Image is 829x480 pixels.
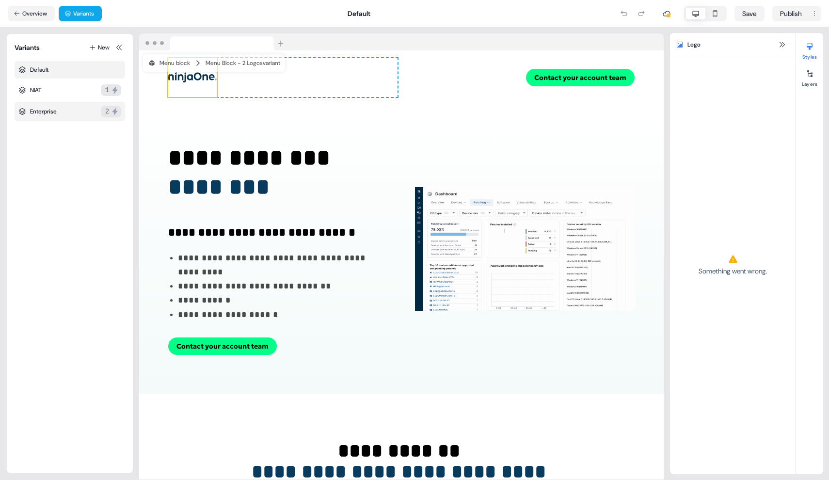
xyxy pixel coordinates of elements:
[8,6,55,21] button: Overview
[15,80,125,100] div: NIAT1
[699,266,767,276] div: Something went wrong.
[348,9,370,18] div: Default
[105,107,109,116] div: 2
[15,43,40,52] div: Variants
[30,65,48,75] div: Default
[168,337,388,355] div: Contact your account team
[772,6,808,21] button: Publish
[101,84,121,96] button: 1
[59,6,102,21] button: Variants
[148,58,190,68] div: Menu block
[206,58,280,68] div: Menu Block - 2 Logos variant
[168,337,277,355] button: Contact your account team
[415,144,635,355] img: Image
[687,40,701,49] span: Logo
[101,106,121,117] button: 2
[526,69,635,86] button: Contact your account team
[139,33,288,51] img: Browser topbar
[30,107,57,116] div: Enterprise
[30,85,41,95] div: NIAT
[105,85,109,95] div: 1
[734,6,765,21] button: Save
[15,102,125,121] div: Enterprise2
[796,39,823,60] button: Styles
[405,69,635,86] div: Contact your account team
[15,61,125,79] div: Default
[796,66,823,87] button: Layers
[87,42,112,53] button: New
